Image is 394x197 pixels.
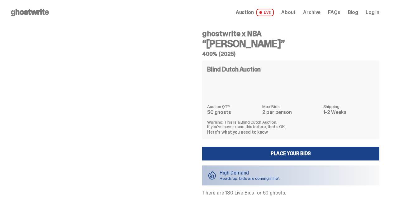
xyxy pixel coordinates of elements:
[236,9,274,16] a: Auction LIVE
[202,51,379,57] h5: 400% (2025)
[220,176,280,180] p: Heads up: bids are coming in hot
[207,66,261,72] h4: Blind Dutch Auction
[281,10,296,15] a: About
[366,10,379,15] a: Log in
[207,129,268,135] a: Here's what you need to know
[207,104,259,109] dt: Auction QTY
[207,110,259,115] dd: 50 ghosts
[323,104,374,109] dt: Shipping
[262,104,319,109] dt: Max Bids
[236,10,254,15] span: Auction
[323,110,374,115] dd: 1-2 Weeks
[202,39,379,49] h3: “[PERSON_NAME]”
[207,120,374,129] p: Warning: This is a Blind Dutch Auction. If you’ve never done this before, that’s OK.
[202,30,379,37] h4: ghostwrite x NBA
[303,10,320,15] a: Archive
[256,9,274,16] span: LIVE
[202,147,379,160] a: Place your Bids
[202,190,379,195] p: There are 130 Live Bids for 50 ghosts.
[348,10,358,15] a: Blog
[328,10,340,15] a: FAQs
[262,110,319,115] dd: 2 per person
[220,170,280,175] p: High Demand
